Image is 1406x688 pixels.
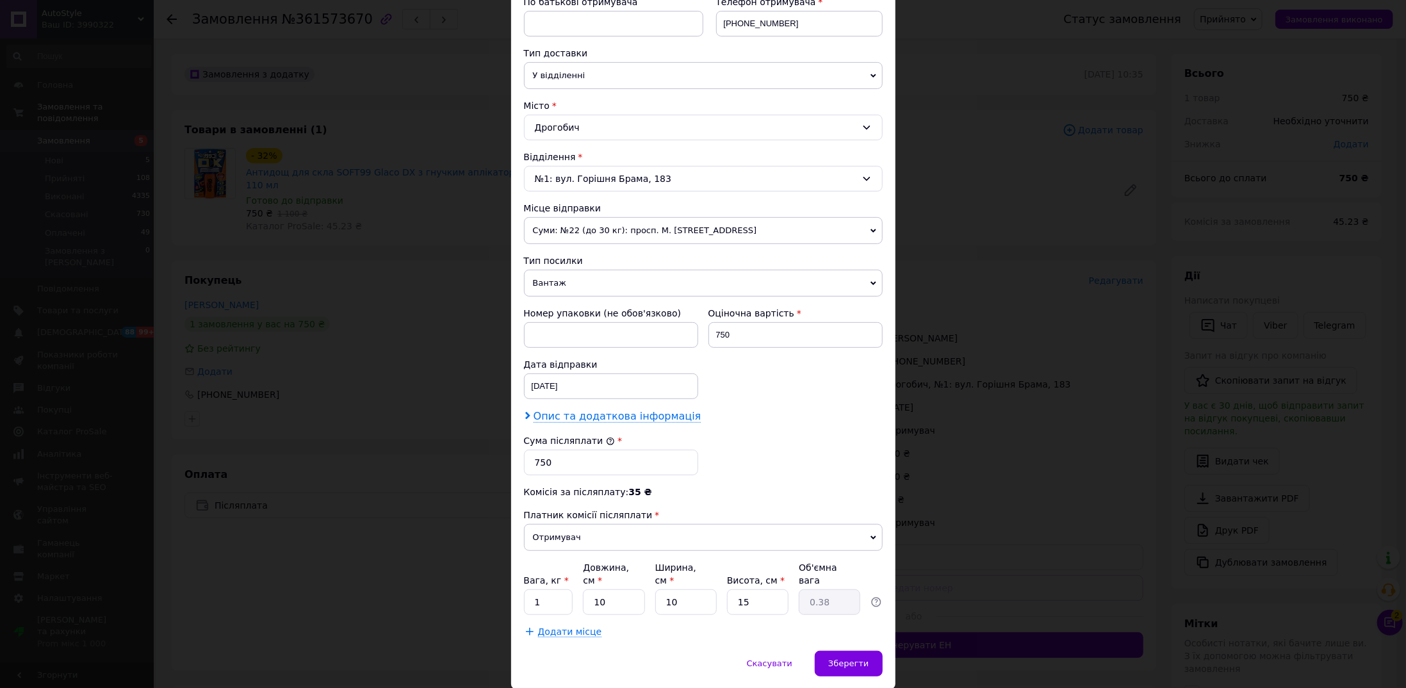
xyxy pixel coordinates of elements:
[583,562,629,586] label: Довжина, см
[524,524,883,551] span: Отримувач
[538,627,602,637] span: Додати місце
[799,561,860,587] div: Об'ємна вага
[524,62,883,89] span: У відділенні
[524,203,601,213] span: Місце відправки
[524,99,883,112] div: Місто
[524,486,883,498] div: Комісія за післяплату:
[716,11,883,37] input: +380
[524,307,698,320] div: Номер упаковки (не обов'язково)
[828,659,869,668] span: Зберегти
[524,510,653,520] span: Платник комісії післяплати
[534,410,701,423] span: Опис та додаткова інформація
[524,115,883,140] div: Дрогобич
[747,659,792,668] span: Скасувати
[524,166,883,192] div: №1: вул. Горішня Брама, 183
[727,575,785,586] label: Висота, см
[524,358,698,371] div: Дата відправки
[655,562,696,586] label: Ширина, см
[524,270,883,297] span: Вантаж
[524,151,883,163] div: Відділення
[524,256,583,266] span: Тип посилки
[524,575,569,586] label: Вага, кг
[628,487,651,497] span: 35 ₴
[524,436,615,446] label: Сума післяплати
[524,217,883,244] span: Суми: №22 (до 30 кг): просп. М. [STREET_ADDRESS]
[524,48,588,58] span: Тип доставки
[708,307,883,320] div: Оціночна вартість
